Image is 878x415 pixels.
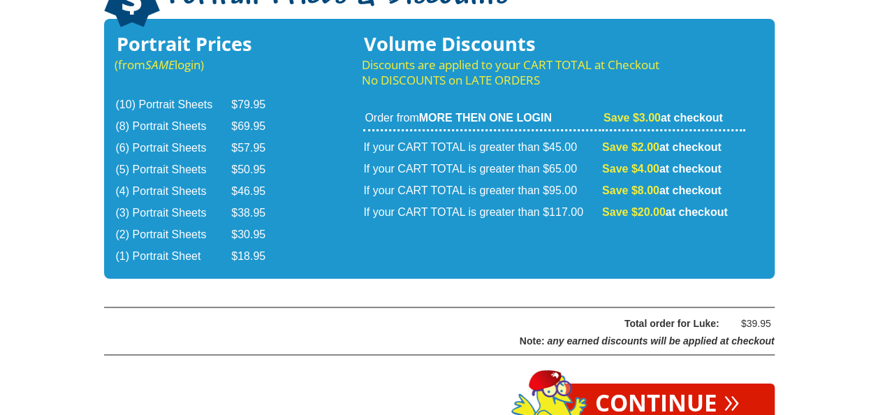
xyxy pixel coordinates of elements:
[115,57,285,73] p: (from login)
[362,36,746,52] h3: Volume Discounts
[729,315,771,333] div: $39.95
[724,392,740,407] span: »
[231,203,283,224] td: $38.95
[602,141,722,153] strong: at checkout
[602,163,722,175] strong: at checkout
[116,182,231,202] td: (4) Portrait Sheets
[363,110,601,131] td: Order from
[602,206,666,218] span: Save $20.00
[520,335,545,347] span: Note:
[231,247,283,267] td: $18.95
[116,138,231,159] td: (6) Portrait Sheets
[140,315,719,333] div: Total order for Luke:
[115,36,285,52] h3: Portrait Prices
[363,181,601,201] td: If your CART TOTAL is greater than $95.00
[231,182,283,202] td: $46.95
[602,206,728,218] strong: at checkout
[116,160,231,180] td: (5) Portrait Sheets
[362,57,746,88] p: Discounts are applied to your CART TOTAL at Checkout No DISCOUNTS on LATE ORDERS
[116,117,231,137] td: (8) Portrait Sheets
[116,225,231,245] td: (2) Portrait Sheets
[547,335,774,347] span: any earned discounts will be applied at checkout
[602,141,659,153] span: Save $2.00
[231,160,283,180] td: $50.95
[231,138,283,159] td: $57.95
[231,95,283,115] td: $79.95
[602,184,722,196] strong: at checkout
[363,133,601,158] td: If your CART TOTAL is greater than $45.00
[603,112,723,124] strong: at checkout
[602,184,659,196] span: Save $8.00
[231,117,283,137] td: $69.95
[363,159,601,180] td: If your CART TOTAL is greater than $65.00
[602,163,659,175] span: Save $4.00
[603,112,661,124] span: Save $3.00
[145,57,175,73] em: SAME
[419,112,552,124] strong: MORE THEN ONE LOGIN
[116,247,231,267] td: (1) Portrait Sheet
[231,225,283,245] td: $30.95
[116,203,231,224] td: (3) Portrait Sheets
[363,203,601,223] td: If your CART TOTAL is greater than $117.00
[116,95,231,115] td: (10) Portrait Sheets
